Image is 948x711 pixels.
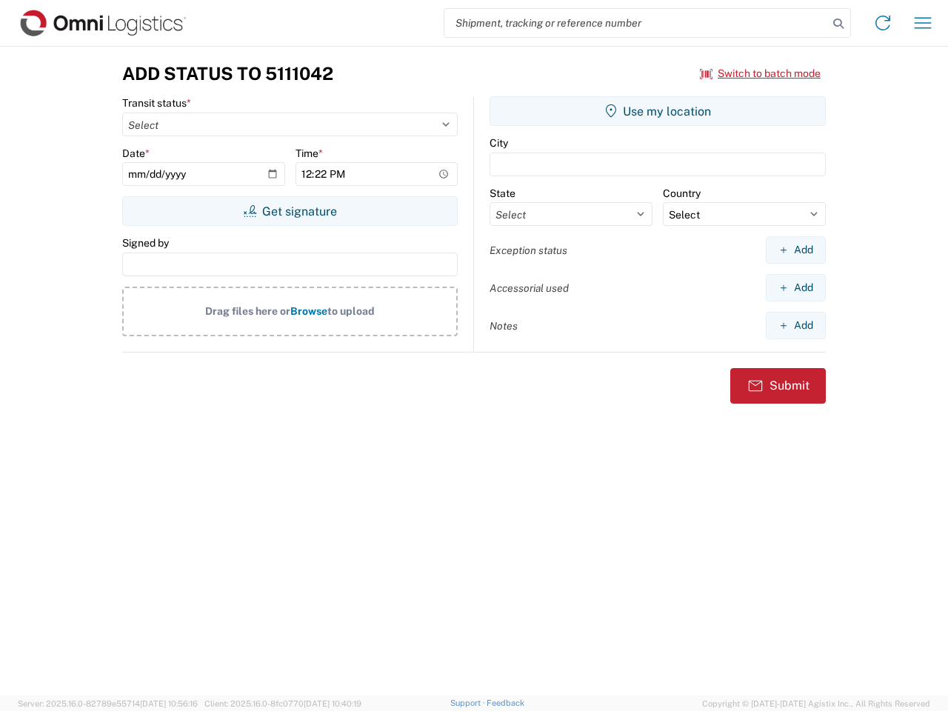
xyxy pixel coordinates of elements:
[140,699,198,708] span: [DATE] 10:56:16
[766,312,826,339] button: Add
[487,698,524,707] a: Feedback
[766,274,826,301] button: Add
[122,147,150,160] label: Date
[663,187,701,200] label: Country
[18,699,198,708] span: Server: 2025.16.0-82789e55714
[122,63,333,84] h3: Add Status to 5111042
[730,368,826,404] button: Submit
[122,96,191,110] label: Transit status
[700,61,821,86] button: Switch to batch mode
[490,281,569,295] label: Accessorial used
[490,187,515,200] label: State
[304,699,361,708] span: [DATE] 10:40:19
[205,305,290,317] span: Drag files here or
[122,236,169,250] label: Signed by
[204,699,361,708] span: Client: 2025.16.0-8fc0770
[702,697,930,710] span: Copyright © [DATE]-[DATE] Agistix Inc., All Rights Reserved
[490,319,518,333] label: Notes
[450,698,487,707] a: Support
[290,305,327,317] span: Browse
[490,136,508,150] label: City
[444,9,828,37] input: Shipment, tracking or reference number
[122,196,458,226] button: Get signature
[296,147,323,160] label: Time
[490,244,567,257] label: Exception status
[766,236,826,264] button: Add
[490,96,826,126] button: Use my location
[327,305,375,317] span: to upload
